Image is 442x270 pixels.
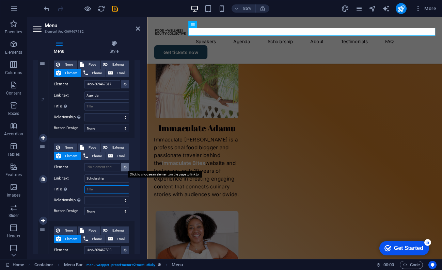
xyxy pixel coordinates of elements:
span: Element [63,235,79,243]
button: Element [54,235,81,243]
h4: Menu [33,40,88,54]
p: Favorites [5,29,22,35]
button: Page [78,144,100,152]
i: Pages (Ctrl+Alt+S) [355,5,363,13]
span: None [62,226,75,235]
button: design [341,4,349,13]
i: AI Writer [382,5,390,13]
a: Click to cancel selection. Double-click to open Pages [5,261,24,269]
button: text_generator [382,4,390,13]
i: Undo: Change menu items (Ctrl+Z) [43,5,51,13]
span: More [415,5,436,12]
input: Link text... [84,174,129,183]
span: None [62,61,75,69]
span: Element [63,152,79,160]
button: Phone [81,69,106,77]
i: On resize automatically adjust zoom level to fit chosen device. [259,5,266,12]
span: Email [115,152,127,160]
p: Tables [7,152,20,157]
h3: Element #ed-369467182 [45,29,126,35]
button: External [101,144,129,152]
button: navigator [368,4,377,13]
button: Element [54,152,81,160]
h2: Menu [45,22,140,29]
span: External [110,144,127,152]
label: Link text [54,174,84,183]
input: No element chosen [84,80,120,88]
button: None [54,226,77,235]
button: External [101,61,129,69]
button: publish [396,3,407,14]
i: Publish [397,5,405,13]
input: No element chosen [84,163,120,171]
label: Title [54,102,84,111]
input: Link text... [84,91,129,100]
h4: Style [88,40,140,54]
span: Code [403,261,420,269]
span: Phone [90,152,104,160]
span: 00 00 [383,261,394,269]
button: External [101,226,129,235]
span: Click to select. Double-click to edit [34,261,53,269]
p: Images [7,192,21,198]
span: Page [86,61,98,69]
span: : [388,262,389,267]
p: Slider [9,213,19,218]
label: Element [54,80,84,88]
button: Phone [81,152,106,160]
i: Save (Ctrl+S) [111,5,119,13]
span: Phone [90,235,104,243]
button: Code [400,261,423,269]
label: Element [54,246,84,254]
button: Click here to leave preview mode and continue editing [83,4,92,13]
h6: Session time [376,261,394,269]
span: None [62,144,75,152]
p: Features [5,172,22,178]
h6: 85% [242,4,253,13]
p: Columns [5,70,22,75]
input: Title [84,185,129,193]
p: Boxes [8,111,19,116]
label: Element [54,163,84,171]
span: . menu-wrapper .preset-menu-v2-meet .sticky [85,261,155,269]
p: Accordion [4,131,23,137]
span: Click to select. Double-click to edit [172,261,183,269]
button: None [54,144,77,152]
input: No element chosen [84,246,120,254]
mark: Click to choose an element on the page to link to [128,171,202,178]
div: Get Started 5 items remaining, 0% complete [5,3,55,18]
span: Page [86,226,98,235]
i: Reload page [97,5,105,13]
p: Elements [5,50,22,55]
button: Email [106,235,129,243]
button: Email [106,69,129,77]
button: Element [54,69,81,77]
label: Link text [54,91,84,100]
label: Title [54,185,84,193]
em: 2 [37,97,47,102]
button: Page [78,226,100,235]
i: This element is a customizable preset [158,263,161,267]
span: External [110,61,127,69]
label: Button Design [54,207,84,215]
p: Content [6,90,21,96]
p: Header [7,233,20,239]
button: pages [355,4,363,13]
div: Get Started [20,7,49,14]
input: Title [84,102,129,111]
button: Page [78,61,100,69]
span: Email [115,69,127,77]
span: Phone [90,69,104,77]
button: More [412,3,439,14]
button: reload [97,4,105,13]
button: Phone [81,235,106,243]
label: Relationship [54,196,84,204]
label: Button Design [54,124,84,132]
button: save [111,4,119,13]
span: External [110,226,127,235]
span: Element [63,69,79,77]
button: Email [106,152,129,160]
button: 85% [232,4,256,13]
button: None [54,61,77,69]
button: Usercentrics [428,261,437,269]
